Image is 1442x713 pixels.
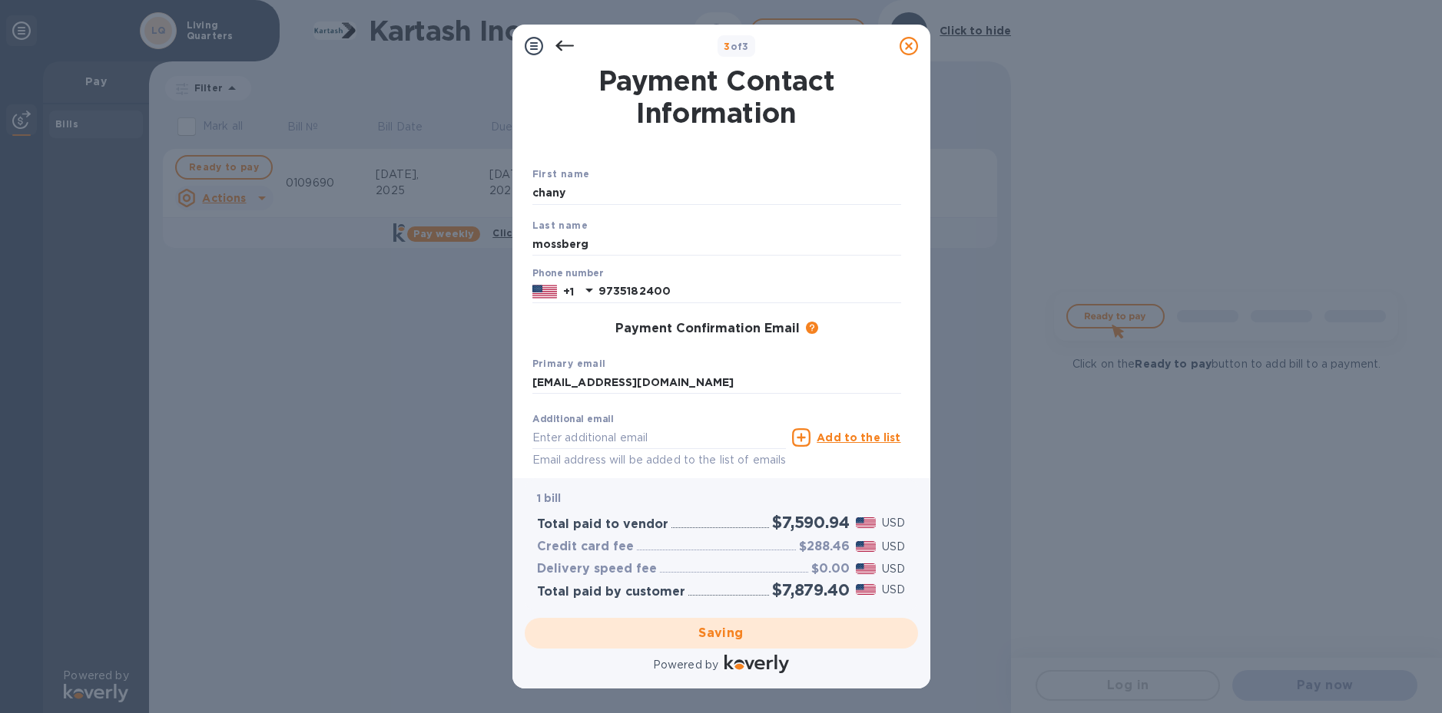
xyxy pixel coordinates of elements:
[532,168,590,180] b: First name
[532,283,557,300] img: US
[856,541,877,552] img: USD
[537,517,668,532] h3: Total paid to vendor
[532,64,901,129] h1: Payment Contact Information
[532,182,901,205] input: Enter your first name
[563,284,574,299] p: +1
[817,431,900,444] u: Add to the list
[537,492,562,504] b: 1 bill
[772,580,849,599] h2: $7,879.40
[532,220,588,231] b: Last name
[532,371,901,394] input: Enter your primary name
[532,426,787,449] input: Enter additional email
[532,415,614,424] label: Additional email
[772,513,849,532] h2: $7,590.94
[799,540,850,554] h3: $288.46
[537,585,685,599] h3: Total paid by customer
[724,41,730,52] span: 3
[653,657,718,673] p: Powered by
[882,515,905,531] p: USD
[882,561,905,577] p: USD
[532,451,787,469] p: Email address will be added to the list of emails
[724,655,789,673] img: Logo
[537,562,657,576] h3: Delivery speed fee
[724,41,749,52] b: of 3
[856,517,877,528] img: USD
[598,280,901,303] input: Enter your phone number
[532,233,901,256] input: Enter your last name
[532,269,603,279] label: Phone number
[856,563,877,574] img: USD
[811,562,850,576] h3: $0.00
[856,584,877,595] img: USD
[532,358,606,369] b: Primary email
[882,539,905,555] p: USD
[537,540,634,554] h3: Credit card fee
[882,582,905,598] p: USD
[615,322,800,336] h3: Payment Confirmation Email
